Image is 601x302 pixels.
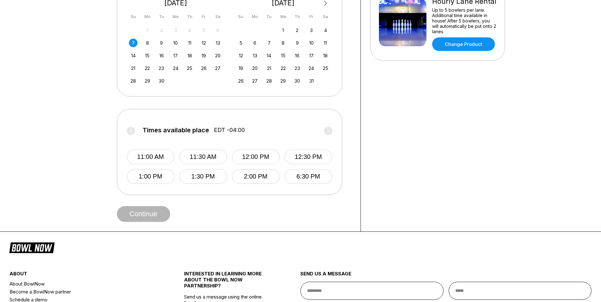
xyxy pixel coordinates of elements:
[232,149,280,164] button: 12:00 PM
[185,39,194,47] div: Choose Thursday, September 11th, 2025
[200,12,208,21] div: Fr
[279,64,287,72] div: Choose Wednesday, October 22nd, 2025
[265,39,273,47] div: Choose Tuesday, October 7th, 2025
[321,64,330,72] div: Choose Saturday, October 25th, 2025
[293,51,302,60] div: Choose Thursday, October 16th, 2025
[143,12,152,21] div: Mo
[321,51,330,60] div: Choose Saturday, October 18th, 2025
[171,39,180,47] div: Choose Wednesday, September 10th, 2025
[129,64,137,72] div: Choose Sunday, September 21st, 2025
[185,12,194,21] div: Th
[171,12,180,21] div: We
[127,169,175,184] button: 1:00 PM
[307,12,316,21] div: Fr
[200,26,208,35] div: Not available Friday, September 5th, 2025
[265,64,273,72] div: Choose Tuesday, October 21st, 2025
[432,7,496,34] div: Up to 5 bowlers per lane. Additional time available in house! After 5 bowlers, you will automatic...
[10,271,155,280] div: about
[10,288,155,296] a: Become a BowlNow partner
[157,12,166,21] div: Tu
[251,77,259,85] div: Choose Monday, October 27th, 2025
[179,169,227,184] button: 1:30 PM
[279,12,287,21] div: We
[10,280,155,288] a: About BowlNow
[237,12,245,21] div: Su
[293,12,302,21] div: Th
[232,169,280,184] button: 2:00 PM
[157,26,166,35] div: Not available Tuesday, September 2nd, 2025
[236,25,331,85] div: month 2025-10
[157,51,166,60] div: Choose Tuesday, September 16th, 2025
[214,12,222,21] div: Sa
[143,64,152,72] div: Choose Monday, September 22nd, 2025
[251,51,259,60] div: Choose Monday, October 13th, 2025
[129,39,137,47] div: Choose Sunday, September 7th, 2025
[432,37,495,51] a: Change Product
[307,64,316,72] div: Choose Friday, October 24th, 2025
[307,26,316,35] div: Choose Friday, October 3rd, 2025
[143,127,209,134] span: Times available place
[307,51,316,60] div: Choose Friday, October 17th, 2025
[279,39,287,47] div: Choose Wednesday, October 8th, 2025
[214,127,245,134] span: EDT -04:00
[214,51,222,60] div: Choose Saturday, September 20th, 2025
[171,51,180,60] div: Choose Wednesday, September 17th, 2025
[214,26,222,35] div: Not available Saturday, September 6th, 2025
[129,12,137,21] div: Su
[185,64,194,72] div: Choose Thursday, September 25th, 2025
[293,64,302,72] div: Choose Thursday, October 23rd, 2025
[200,51,208,60] div: Choose Friday, September 19th, 2025
[251,64,259,72] div: Choose Monday, October 20th, 2025
[251,39,259,47] div: Choose Monday, October 6th, 2025
[143,51,152,60] div: Choose Monday, September 15th, 2025
[127,149,175,164] button: 11:00 AM
[171,26,180,35] div: Not available Wednesday, September 3rd, 2025
[279,51,287,60] div: Choose Wednesday, October 15th, 2025
[179,149,227,164] button: 11:30 AM
[237,77,245,85] div: Choose Sunday, October 26th, 2025
[128,25,223,85] div: month 2025-09
[265,51,273,60] div: Choose Tuesday, October 14th, 2025
[293,77,302,85] div: Choose Thursday, October 30th, 2025
[279,26,287,35] div: Choose Wednesday, October 1st, 2025
[185,51,194,60] div: Choose Thursday, September 18th, 2025
[143,39,152,47] div: Choose Monday, September 8th, 2025
[237,39,245,47] div: Choose Sunday, October 5th, 2025
[157,77,166,85] div: Choose Tuesday, September 30th, 2025
[300,271,591,282] div: send us a message
[321,12,330,21] div: Sa
[171,64,180,72] div: Choose Wednesday, September 24th, 2025
[279,77,287,85] div: Choose Wednesday, October 29th, 2025
[157,39,166,47] div: Choose Tuesday, September 9th, 2025
[129,51,137,60] div: Choose Sunday, September 14th, 2025
[293,26,302,35] div: Choose Thursday, October 2nd, 2025
[307,39,316,47] div: Choose Friday, October 10th, 2025
[214,64,222,72] div: Choose Saturday, September 27th, 2025
[237,51,245,60] div: Choose Sunday, October 12th, 2025
[307,77,316,85] div: Choose Friday, October 31st, 2025
[251,12,259,21] div: Mo
[285,149,332,164] button: 12:30 PM
[265,12,273,21] div: Tu
[157,64,166,72] div: Choose Tuesday, September 23rd, 2025
[185,26,194,35] div: Not available Thursday, September 4th, 2025
[321,26,330,35] div: Choose Saturday, October 4th, 2025
[265,77,273,85] div: Choose Tuesday, October 28th, 2025
[129,77,137,85] div: Choose Sunday, September 28th, 2025
[237,64,245,72] div: Choose Sunday, October 19th, 2025
[214,39,222,47] div: Choose Saturday, September 13th, 2025
[143,26,152,35] div: Not available Monday, September 1st, 2025
[143,77,152,85] div: Choose Monday, September 29th, 2025
[200,39,208,47] div: Choose Friday, September 12th, 2025
[321,39,330,47] div: Choose Saturday, October 11th, 2025
[200,64,208,72] div: Choose Friday, September 26th, 2025
[293,39,302,47] div: Choose Thursday, October 9th, 2025
[285,169,332,184] button: 6:30 PM
[184,271,272,294] div: INTERESTED IN LEARNING MORE ABOUT THE BOWL NOW PARTNERSHIP?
